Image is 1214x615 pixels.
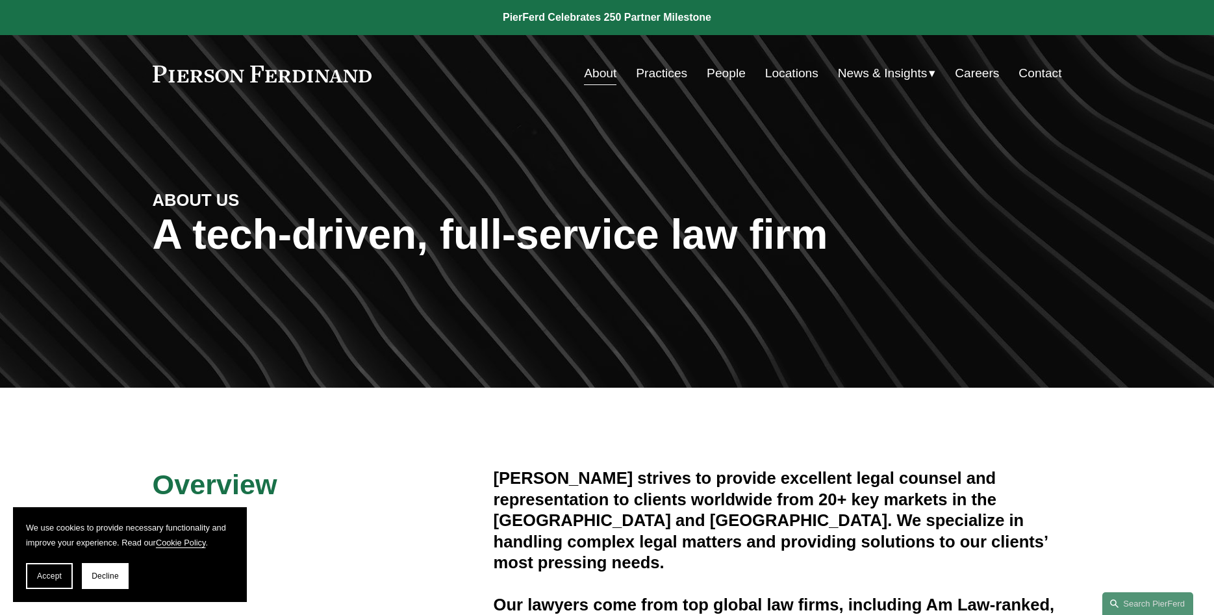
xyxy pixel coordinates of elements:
span: Decline [92,571,119,581]
span: Overview [153,469,277,500]
h1: A tech-driven, full-service law firm [153,211,1062,258]
button: Decline [82,563,129,589]
a: Practices [636,61,687,86]
span: Accept [37,571,62,581]
p: We use cookies to provide necessary functionality and improve your experience. Read our . [26,520,234,550]
strong: ABOUT US [153,191,240,209]
a: Search this site [1102,592,1193,615]
a: People [707,61,746,86]
a: About [584,61,616,86]
a: Contact [1018,61,1061,86]
a: folder dropdown [838,61,936,86]
a: Cookie Policy [156,538,206,547]
h4: [PERSON_NAME] strives to provide excellent legal counsel and representation to clients worldwide ... [494,468,1062,573]
span: News & Insights [838,62,928,85]
button: Accept [26,563,73,589]
section: Cookie banner [13,507,247,602]
a: Careers [955,61,999,86]
a: Locations [765,61,818,86]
